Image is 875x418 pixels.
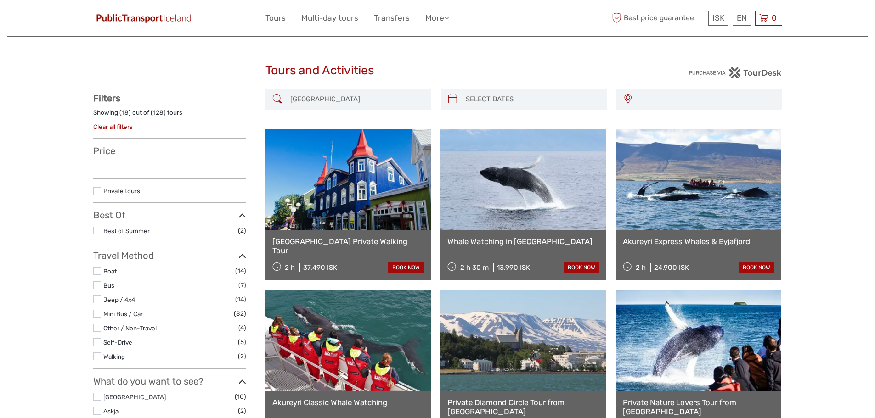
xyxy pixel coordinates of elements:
[103,324,157,332] a: Other / Non-Travel
[610,11,706,26] span: Best price guarantee
[103,310,143,318] a: Mini Bus / Car
[103,227,150,234] a: Best of Summer
[103,187,140,195] a: Private tours
[265,63,610,78] h1: Tours and Activities
[303,263,337,272] div: 37.490 ISK
[425,11,449,25] a: More
[770,13,778,22] span: 0
[153,108,164,117] label: 128
[272,398,424,407] a: Akureyri Classic Whale Watching
[712,13,724,22] span: ISK
[447,398,599,417] a: Private Diamond Circle Tour from [GEOGRAPHIC_DATA]
[287,91,427,107] input: SEARCH
[122,108,129,117] label: 18
[93,376,246,387] h3: What do you want to see?
[265,11,286,25] a: Tours
[234,308,246,319] span: (82)
[301,11,358,25] a: Multi-day tours
[238,406,246,416] span: (2)
[689,67,782,78] img: PurchaseViaTourDesk.png
[103,353,125,360] a: Walking
[564,262,599,273] a: book now
[235,391,246,402] span: (10)
[103,339,132,346] a: Self-Drive
[235,266,246,276] span: (14)
[623,237,775,246] a: Akureyri Express Whales & Eyjafjord
[238,351,246,362] span: (2)
[388,262,424,273] a: book now
[93,108,246,123] div: Showing ( ) out of ( ) tours
[739,262,774,273] a: book now
[238,337,246,347] span: (5)
[374,11,410,25] a: Transfers
[733,11,751,26] div: EN
[238,280,246,290] span: (7)
[462,91,602,107] input: SELECT DATES
[103,268,117,275] a: Boat
[103,296,135,303] a: Jeep / 4x4
[103,282,114,289] a: Bus
[93,11,194,25] img: 649-6460f36e-8799-4323-b450-83d04da7ab63_logo_small.jpg
[272,237,424,256] a: [GEOGRAPHIC_DATA] Private Walking Tour
[285,263,295,272] span: 2 h
[623,398,775,417] a: Private Nature Lovers Tour from [GEOGRAPHIC_DATA]
[447,237,599,246] a: Whale Watching in [GEOGRAPHIC_DATA]
[93,250,246,261] h3: Travel Method
[497,263,530,272] div: 13.990 ISK
[93,210,246,221] h3: Best Of
[93,123,133,130] a: Clear all filters
[238,225,246,236] span: (2)
[636,263,646,272] span: 2 h
[235,294,246,305] span: (14)
[103,393,166,401] a: [GEOGRAPHIC_DATA]
[93,145,246,156] h3: Price
[238,323,246,333] span: (4)
[460,263,489,272] span: 2 h 30 m
[103,407,119,415] a: Askja
[654,263,689,272] div: 24.900 ISK
[93,93,120,104] strong: Filters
